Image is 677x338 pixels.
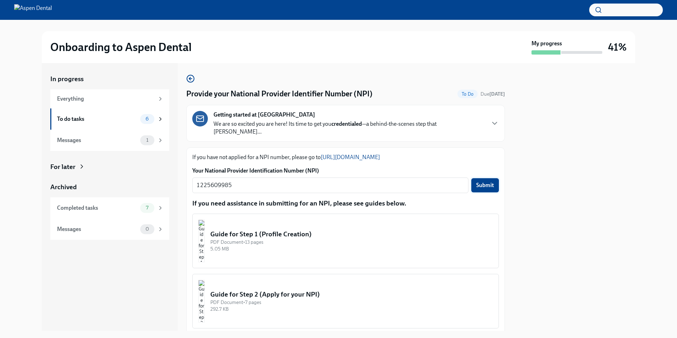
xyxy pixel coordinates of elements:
[192,153,499,161] p: If you have not applied for a NPI number, please go to
[50,219,169,240] a: Messages0
[192,199,499,208] p: If you need assistance in submitting for an NPI, please see guides below.
[186,89,372,99] h4: Provide your National Provider Identifier Number (NPI)
[50,74,169,84] a: In progress
[50,162,169,171] a: For later
[57,225,137,233] div: Messages
[489,91,505,97] strong: [DATE]
[192,167,499,175] label: Your National Provider Identification Number (NPI)
[210,306,493,312] div: 292.7 KB
[50,89,169,108] a: Everything
[192,214,499,268] button: Guide for Step 1 (Profile Creation)PDF Document•13 pages5.05 MB
[50,130,169,151] a: Messages1
[210,230,493,239] div: Guide for Step 1 (Profile Creation)
[192,274,499,328] button: Guide for Step 2 (Apply for your NPI)PDF Document•7 pages292.7 KB
[50,197,169,219] a: Completed tasks7
[141,226,153,232] span: 0
[142,137,153,143] span: 1
[471,178,499,192] button: Submit
[57,95,154,103] div: Everything
[198,280,205,322] img: Guide for Step 2 (Apply for your NPI)
[142,205,153,210] span: 7
[480,91,505,97] span: Due
[50,162,75,171] div: For later
[321,154,380,160] a: [URL][DOMAIN_NAME]
[50,182,169,192] a: Archived
[57,136,137,144] div: Messages
[14,4,52,16] img: Aspen Dental
[457,91,478,97] span: To Do
[197,181,464,190] textarea: 1225609985
[198,220,205,262] img: Guide for Step 1 (Profile Creation)
[531,40,562,47] strong: My progress
[476,182,494,189] span: Submit
[210,246,493,252] div: 5.05 MB
[50,108,169,130] a: To do tasks6
[210,239,493,246] div: PDF Document • 13 pages
[608,41,627,53] h3: 41%
[331,120,362,127] strong: credentialed
[141,116,153,122] span: 6
[50,40,192,54] h2: Onboarding to Aspen Dental
[210,290,493,299] div: Guide for Step 2 (Apply for your NPI)
[214,111,315,119] strong: Getting started at [GEOGRAPHIC_DATA]
[480,91,505,97] span: September 27th, 2025 10:00
[57,204,137,212] div: Completed tasks
[210,299,493,306] div: PDF Document • 7 pages
[214,120,485,136] p: We are so excited you are here! Its time to get you —a behind-the-scenes step that [PERSON_NAME]...
[57,115,137,123] div: To do tasks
